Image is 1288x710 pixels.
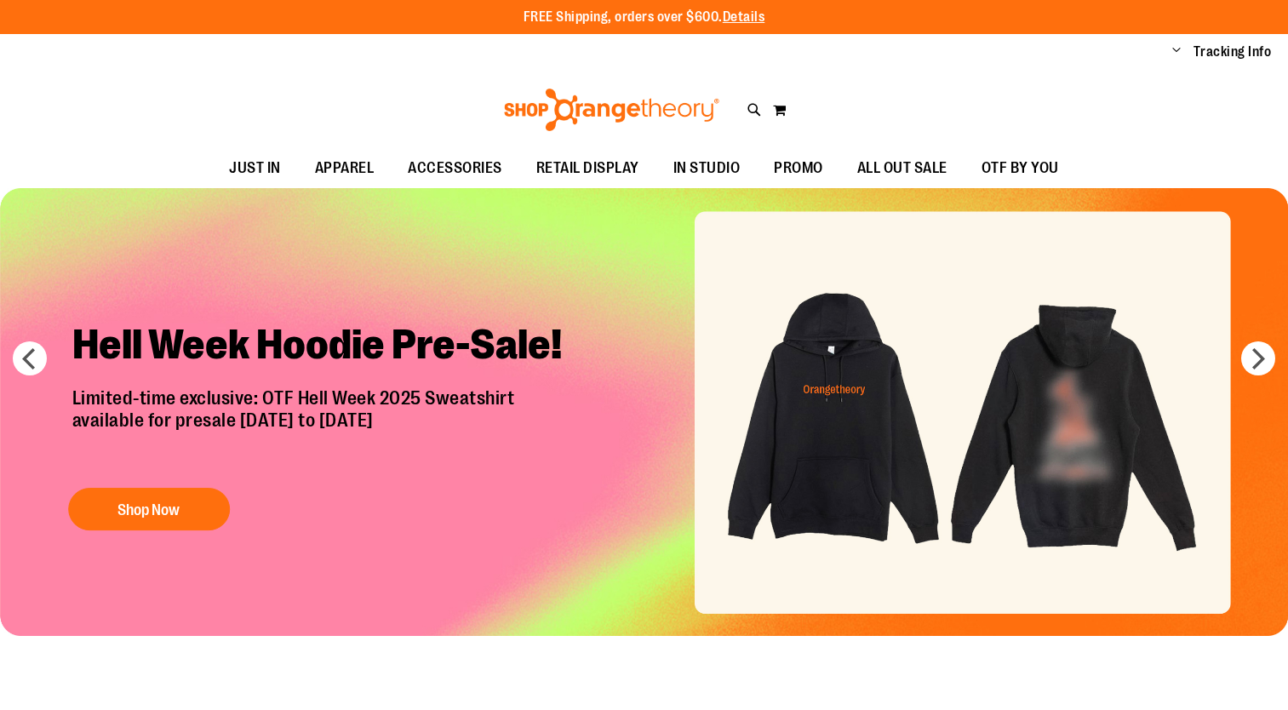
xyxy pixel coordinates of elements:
a: Tracking Info [1194,43,1272,61]
span: PROMO [774,149,823,187]
button: Shop Now [68,488,230,530]
span: IN STUDIO [673,149,741,187]
button: Account menu [1172,43,1181,60]
span: JUST IN [229,149,281,187]
p: FREE Shipping, orders over $600. [524,8,765,27]
h2: Hell Week Hoodie Pre-Sale! [60,306,592,387]
span: OTF BY YOU [982,149,1059,187]
button: next [1241,341,1275,375]
span: APPAREL [315,149,375,187]
img: Shop Orangetheory [501,89,722,131]
p: Limited-time exclusive: OTF Hell Week 2025 Sweatshirt available for presale [DATE] to [DATE] [60,387,592,471]
span: ALL OUT SALE [857,149,947,187]
span: ACCESSORIES [408,149,502,187]
button: prev [13,341,47,375]
a: Details [723,9,765,25]
span: RETAIL DISPLAY [536,149,639,187]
